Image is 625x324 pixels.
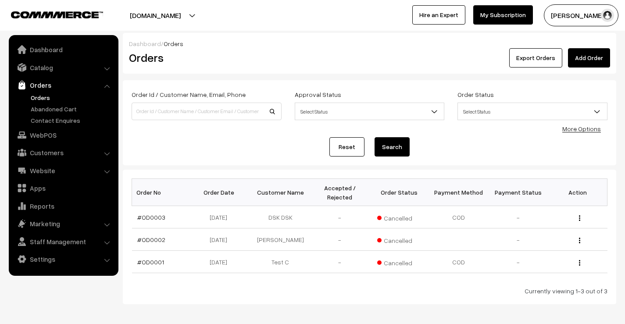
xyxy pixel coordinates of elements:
img: Menu [579,260,580,266]
span: Select Status [295,103,445,120]
a: #OD0003 [137,214,165,221]
button: [PERSON_NAME]… [544,4,618,26]
div: Currently viewing 1-3 out of 3 [132,286,607,296]
span: Cancelled [377,234,421,245]
span: Cancelled [377,256,421,267]
td: COD [429,206,489,228]
th: Accepted / Rejected [310,179,370,206]
td: [DATE] [191,251,251,273]
div: / [129,39,610,48]
td: - [489,206,548,228]
a: Website [11,163,115,178]
img: COMMMERCE [11,11,103,18]
a: #OD0002 [137,236,165,243]
td: [DATE] [191,228,251,251]
a: Marketing [11,216,115,231]
span: Select Status [295,104,444,119]
td: - [310,251,370,273]
a: Dashboard [129,40,161,47]
th: Order Status [370,179,429,206]
a: Reports [11,198,115,214]
a: Dashboard [11,42,115,57]
th: Order No [132,179,192,206]
h2: Orders [129,51,281,64]
label: Order Status [457,90,494,99]
img: Menu [579,238,580,243]
a: Orders [11,77,115,93]
td: [PERSON_NAME] [251,228,311,251]
th: Customer Name [251,179,311,206]
span: Select Status [458,104,607,119]
td: - [489,228,548,251]
button: Search [375,137,410,157]
th: Order Date [191,179,251,206]
a: WebPOS [11,127,115,143]
td: [DATE] [191,206,251,228]
a: Settings [11,251,115,267]
button: Export Orders [509,48,562,68]
a: My Subscription [473,5,533,25]
label: Order Id / Customer Name, Email, Phone [132,90,246,99]
a: More Options [562,125,601,132]
img: user [601,9,614,22]
img: Menu [579,215,580,221]
button: [DOMAIN_NAME] [99,4,211,26]
a: Add Order [568,48,610,68]
td: - [310,228,370,251]
a: Contact Enquires [29,116,115,125]
a: Customers [11,145,115,160]
span: Orders [164,40,183,47]
td: DSK DSK [251,206,311,228]
input: Order Id / Customer Name / Customer Email / Customer Phone [132,103,282,120]
a: Hire an Expert [412,5,465,25]
th: Payment Method [429,179,489,206]
a: Reset [329,137,364,157]
a: Orders [29,93,115,102]
a: Abandoned Cart [29,104,115,114]
th: Payment Status [489,179,548,206]
td: COD [429,251,489,273]
label: Approval Status [295,90,341,99]
td: Test C [251,251,311,273]
a: #OD0001 [137,258,164,266]
th: Action [548,179,607,206]
a: Apps [11,180,115,196]
td: - [489,251,548,273]
a: COMMMERCE [11,9,88,19]
a: Catalog [11,60,115,75]
td: - [310,206,370,228]
a: Staff Management [11,234,115,249]
span: Select Status [457,103,607,120]
span: Cancelled [377,211,421,223]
